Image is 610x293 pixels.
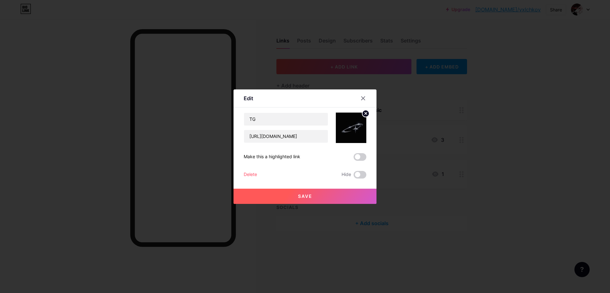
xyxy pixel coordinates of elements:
[342,171,351,179] span: Hide
[244,153,300,161] div: Make this a highlighted link
[244,130,328,143] input: URL
[298,193,312,199] span: Save
[244,94,253,102] div: Edit
[234,189,376,204] button: Save
[244,171,257,179] div: Delete
[244,113,328,126] input: Title
[336,113,366,143] img: link_thumbnail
